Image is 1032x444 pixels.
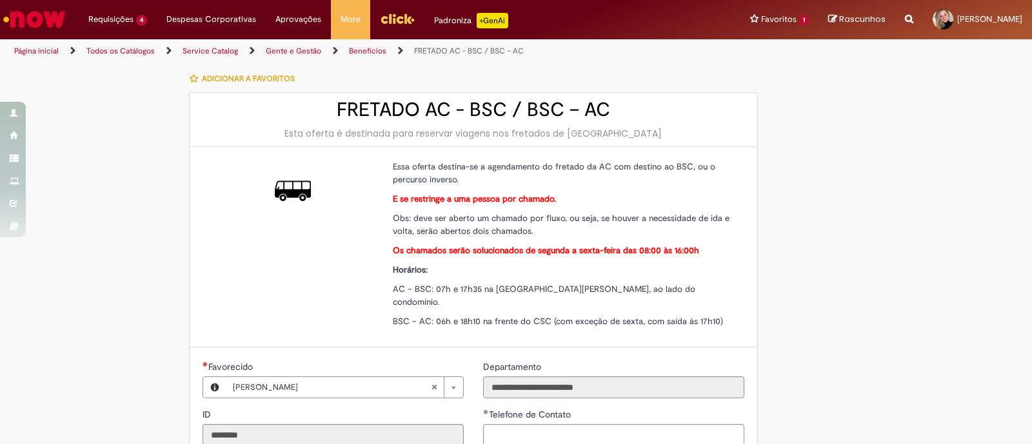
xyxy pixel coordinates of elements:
[136,15,147,26] span: 4
[380,9,415,28] img: click_logo_yellow_360x200.png
[341,13,361,26] span: More
[799,15,809,26] span: 1
[839,13,886,25] span: Rascunhos
[233,377,431,398] span: [PERSON_NAME]
[957,14,1022,24] span: [PERSON_NAME]
[393,316,723,327] span: BSC – AC: 06h e 18h10 na frente do CSC (com exceção de sexta, com saída às 17h10)
[489,409,573,420] span: Telefone de Contato
[477,13,508,28] p: +GenAi
[203,377,226,398] button: Favorecido, Visualizar este registro Bianca Stefanovicians
[14,46,59,56] a: Página inicial
[266,46,321,56] a: Gente e Gestão
[483,409,489,414] span: Necessários
[10,39,679,63] ul: Trilhas de página
[166,13,256,26] span: Despesas Corporativas
[393,193,556,204] strong: E se restringe a uma pessoa por chamado.
[203,409,213,420] span: Somente leitura - ID
[434,13,508,28] div: Padroniza
[203,362,208,367] span: Obrigatório Preenchido
[349,46,386,56] a: Benefícios
[483,361,544,372] span: Somente leitura - Departamento
[828,14,886,26] a: Rascunhos
[1,6,68,32] img: ServiceNow
[86,46,155,56] a: Todos os Catálogos
[203,127,744,140] div: Esta oferta é destinada para reservar viagens nos fretados de [GEOGRAPHIC_DATA]
[275,13,321,26] span: Aprovações
[761,13,797,26] span: Favoritos
[393,264,428,275] strong: Horários:
[393,245,699,256] strong: Os chamados serão solucionados de segunda a sexta-feira das 08:00 às 16:00h
[203,408,213,421] label: Somente leitura - ID
[275,173,311,209] img: FRETADO AC - BSC / BSC – AC
[208,361,255,372] span: Necessários - Favorecido
[393,161,715,185] span: Essa oferta destina-se a agendamento do fretado da AC com destino ao BSC, ou o percurso inverso.
[424,377,444,398] abbr: Limpar campo Favorecido
[183,46,238,56] a: Service Catalog
[393,213,729,236] span: Obs: deve ser aberto um chamado por fluxo, ou seja, se houver a necessidade de ida e volta, serão...
[202,73,295,84] span: Adicionar a Favoritos
[226,377,463,398] a: [PERSON_NAME]Limpar campo Favorecido
[393,284,695,307] span: AC – BSC: 07h e 17h35 na [GEOGRAPHIC_DATA][PERSON_NAME], ao lado do condomínio.
[88,13,134,26] span: Requisições
[189,65,302,92] button: Adicionar a Favoritos
[414,46,524,56] a: FRETADO AC - BSC / BSC – AC
[203,99,744,121] h2: FRETADO AC - BSC / BSC – AC
[483,376,744,398] input: Departamento
[483,360,544,373] label: Somente leitura - Departamento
